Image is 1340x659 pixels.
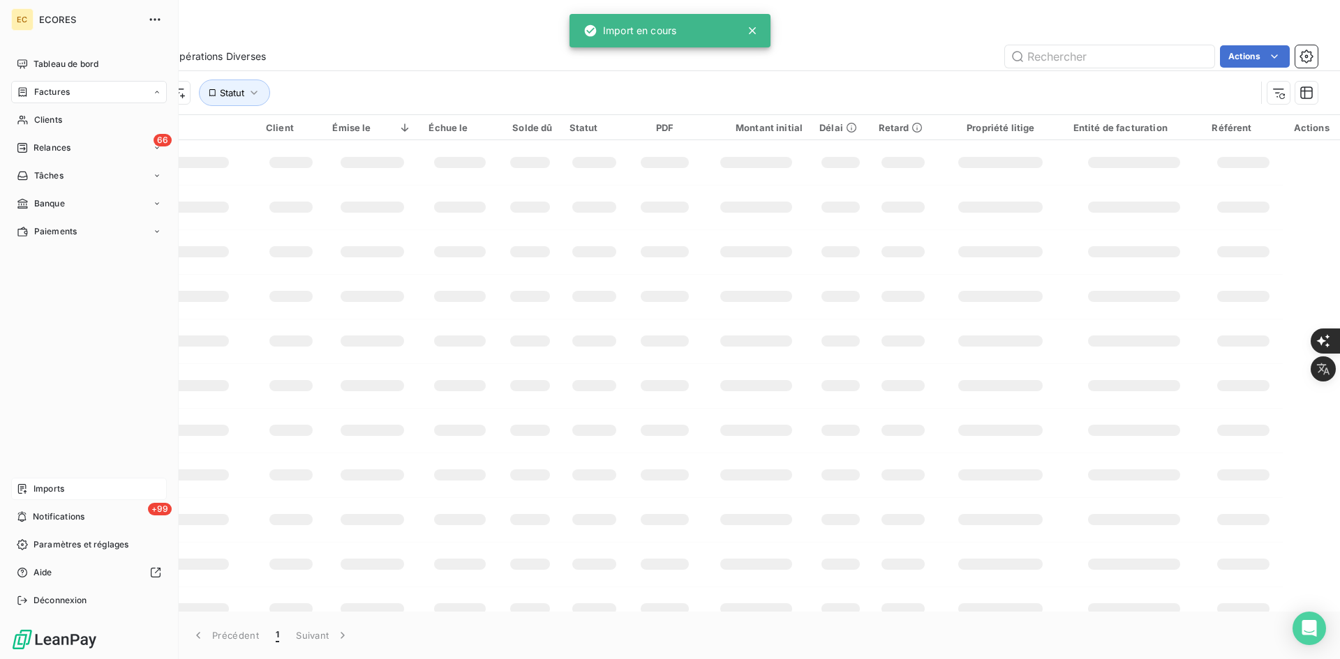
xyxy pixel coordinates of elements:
span: Relances [33,142,70,154]
span: Déconnexion [33,594,87,607]
span: Statut [220,87,244,98]
div: Import en cours [583,18,676,43]
div: Échue le [429,122,491,133]
div: PDF [636,122,694,133]
span: Banque [34,197,65,210]
div: Référent [1212,122,1274,133]
span: Tableau de bord [33,58,98,70]
span: Notifications [33,510,84,523]
button: Suivant [288,621,358,650]
div: Actions [1291,122,1332,133]
div: Délai [819,122,861,133]
div: Solde dû [507,122,552,133]
input: Rechercher [1005,45,1214,68]
button: Actions [1220,45,1290,68]
div: Retard [879,122,928,133]
button: Statut [199,79,270,106]
a: Aide [11,561,167,584]
button: Précédent [183,621,267,650]
img: Logo LeanPay [11,628,98,651]
span: Paiements [34,225,77,238]
div: Émise le [332,122,412,133]
span: +99 [148,503,172,515]
span: 66 [154,134,172,146]
div: Open Intercom Messenger [1293,612,1326,645]
span: Imports [33,483,64,495]
span: Factures [34,86,70,98]
div: Entité de facturation [1073,122,1196,133]
span: Tâches [34,169,64,182]
span: 1 [276,628,279,642]
div: EC [11,8,33,31]
div: Propriété litige [945,122,1057,133]
div: Statut [569,122,620,133]
button: 1 [267,621,288,650]
div: Montant initial [710,122,803,133]
span: Aide [33,566,52,579]
div: Client [266,122,315,133]
span: Paramètres et réglages [33,538,128,551]
span: Opérations Diverses [172,50,266,63]
span: ECORES [39,14,140,25]
span: Clients [34,114,62,126]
